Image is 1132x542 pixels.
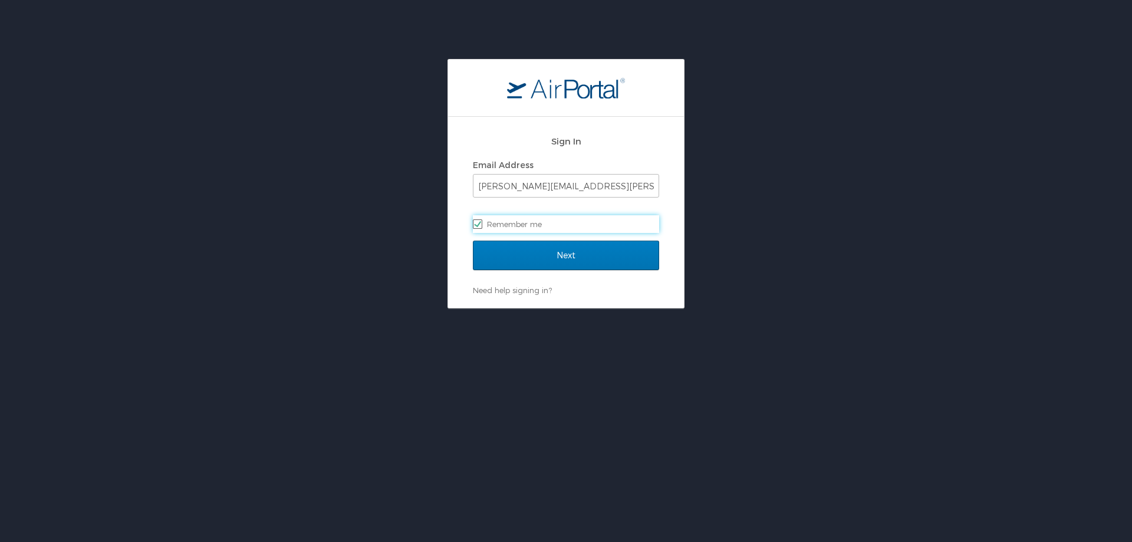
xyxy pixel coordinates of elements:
h2: Sign In [473,134,659,148]
img: logo [507,77,625,98]
input: Next [473,241,659,270]
a: Need help signing in? [473,285,552,295]
label: Remember me [473,215,659,233]
label: Email Address [473,160,534,170]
